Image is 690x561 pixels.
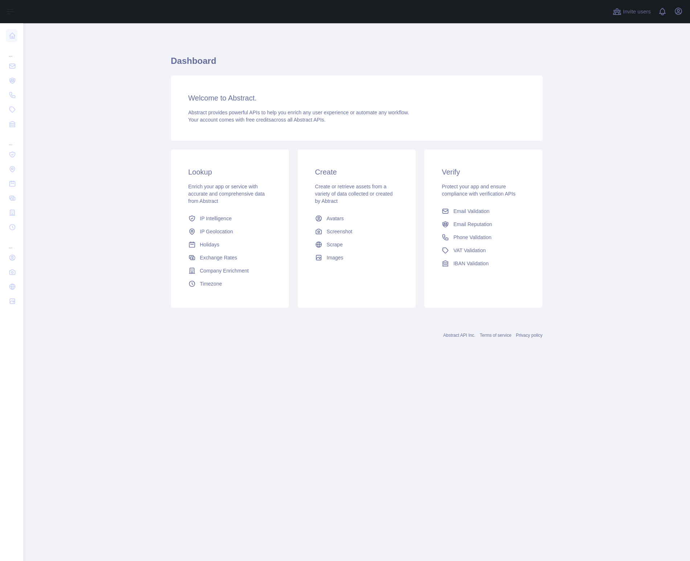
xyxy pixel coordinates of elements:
a: Images [312,251,401,264]
a: Abstract API Inc. [443,333,475,338]
a: IP Geolocation [185,225,274,238]
span: Email Validation [453,208,489,215]
span: Phone Validation [453,234,491,241]
div: ... [6,235,17,250]
a: IBAN Validation [439,257,528,270]
a: Scrape [312,238,401,251]
h3: Lookup [188,167,271,177]
span: Enrich your app or service with accurate and comprehensive data from Abstract [188,184,265,204]
a: Exchange Rates [185,251,274,264]
div: ... [6,44,17,58]
span: Images [327,254,343,261]
span: Timezone [200,280,222,287]
button: Invite users [611,6,652,17]
span: Protect your app and ensure compliance with verification APIs [442,184,515,197]
a: Company Enrichment [185,264,274,277]
span: Email Reputation [453,221,492,228]
span: Company Enrichment [200,267,249,274]
span: Avatars [327,215,344,222]
a: Holidays [185,238,274,251]
span: Screenshot [327,228,352,235]
span: Invite users [623,8,651,16]
span: VAT Validation [453,247,486,254]
a: Email Reputation [439,218,528,231]
span: Your account comes with across all Abstract APIs. [188,117,326,123]
h1: Dashboard [171,55,543,73]
a: Terms of service [480,333,511,338]
span: IBAN Validation [453,260,489,267]
a: Timezone [185,277,274,290]
span: IP Geolocation [200,228,233,235]
span: Create or retrieve assets from a variety of data collected or created by Abtract [315,184,393,204]
div: ... [6,132,17,147]
h3: Verify [442,167,525,177]
span: free credits [246,117,271,123]
span: Holidays [200,241,220,248]
h3: Create [315,167,398,177]
a: Email Validation [439,205,528,218]
a: Avatars [312,212,401,225]
span: Scrape [327,241,343,248]
h3: Welcome to Abstract. [188,93,525,103]
a: IP Intelligence [185,212,274,225]
span: Abstract provides powerful APIs to help you enrich any user experience or automate any workflow. [188,110,409,115]
a: Phone Validation [439,231,528,244]
span: IP Intelligence [200,215,232,222]
span: Exchange Rates [200,254,237,261]
a: VAT Validation [439,244,528,257]
a: Privacy policy [516,333,542,338]
a: Screenshot [312,225,401,238]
